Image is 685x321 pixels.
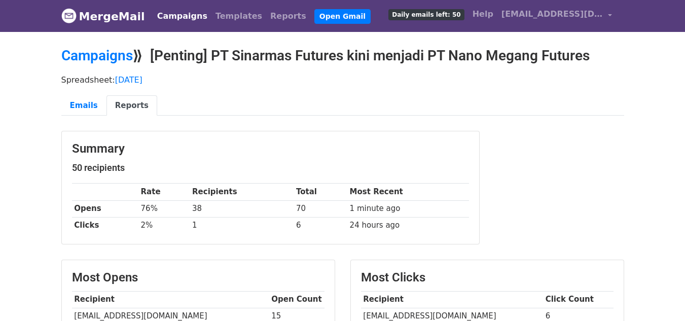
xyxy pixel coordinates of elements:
[384,4,468,24] a: Daily emails left: 50
[211,6,266,26] a: Templates
[543,291,614,308] th: Click Count
[347,200,469,217] td: 1 minute ago
[61,75,624,85] p: Spreadsheet:
[294,217,347,234] td: 6
[61,47,624,64] h2: ⟫ [Penting] PT Sinarmas Futures kini menjadi PT Nano Megang Futures
[72,217,138,234] th: Clicks
[72,141,469,156] h3: Summary
[115,75,142,85] a: [DATE]
[294,200,347,217] td: 70
[61,8,77,23] img: MergeMail logo
[138,200,190,217] td: 76%
[468,4,497,24] a: Help
[72,291,269,308] th: Recipient
[106,95,157,116] a: Reports
[153,6,211,26] a: Campaigns
[361,291,543,308] th: Recipient
[388,9,464,20] span: Daily emails left: 50
[61,6,145,27] a: MergeMail
[138,184,190,200] th: Rate
[361,270,614,285] h3: Most Clicks
[190,184,294,200] th: Recipients
[269,291,325,308] th: Open Count
[294,184,347,200] th: Total
[347,184,469,200] th: Most Recent
[347,217,469,234] td: 24 hours ago
[190,217,294,234] td: 1
[72,200,138,217] th: Opens
[72,270,325,285] h3: Most Opens
[190,200,294,217] td: 38
[497,4,616,28] a: [EMAIL_ADDRESS][DOMAIN_NAME]
[61,95,106,116] a: Emails
[61,47,133,64] a: Campaigns
[266,6,310,26] a: Reports
[138,217,190,234] td: 2%
[314,9,371,24] a: Open Gmail
[72,162,469,173] h5: 50 recipients
[501,8,603,20] span: [EMAIL_ADDRESS][DOMAIN_NAME]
